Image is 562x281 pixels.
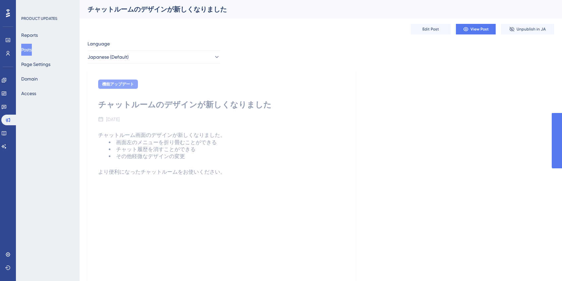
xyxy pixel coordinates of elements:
[21,58,50,70] button: Page Settings
[98,132,225,138] span: チャットルーム画面のデザインが新しくなりました。
[116,139,217,145] span: 画面左のメニューを折り畳むことができる
[21,44,32,56] button: Posts
[98,99,345,110] div: チャットルームのデザインが新しくなりました
[456,24,496,34] button: View Post
[21,73,38,85] button: Domain
[21,16,57,21] div: PRODUCT UPDATES
[534,255,554,275] iframe: UserGuiding AI Assistant Launcher
[88,5,537,14] div: チャットルームのデザインが新しくなりました
[98,80,138,89] div: 機能アップデート
[21,87,36,99] button: Access
[501,24,554,34] button: Unpublish in JA
[116,153,185,159] span: その他軽微なデザインの変更
[98,169,225,175] span: より便利になったチャットルームをお使いください。
[21,29,38,41] button: Reports
[106,115,120,123] div: [DATE]
[422,27,439,32] span: Edit Post
[470,27,489,32] span: View Post
[517,27,546,32] span: Unpublish in JA
[88,50,220,64] button: Japanese (Default)
[88,40,110,48] span: Language
[116,146,196,152] span: チャット履歴を消すことができる
[88,53,129,61] span: Japanese (Default)
[411,24,451,34] button: Edit Post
